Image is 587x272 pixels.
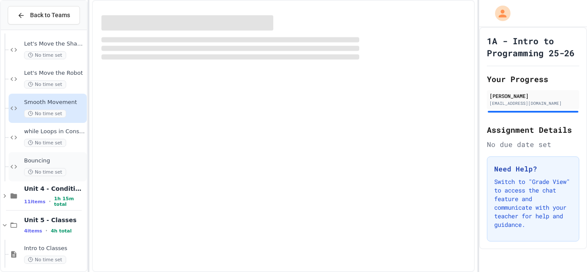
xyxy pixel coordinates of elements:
[24,70,85,77] span: Let's Move the Robot
[24,216,85,224] span: Unit 5 - Classes
[30,11,70,20] span: Back to Teams
[487,73,579,85] h2: Your Progress
[24,128,85,135] span: while Loops in Console
[24,110,66,118] span: No time set
[54,196,85,207] span: 1h 15m total
[24,157,85,165] span: Bouncing
[24,99,85,106] span: Smooth Movement
[24,256,66,264] span: No time set
[24,168,66,176] span: No time set
[24,139,66,147] span: No time set
[46,227,47,234] span: •
[486,3,513,23] div: My Account
[487,35,579,59] h1: 1A - Intro to Programming 25-26
[49,198,51,205] span: •
[24,80,66,89] span: No time set
[494,164,572,174] h3: Need Help?
[24,199,46,205] span: 11 items
[489,92,577,100] div: [PERSON_NAME]
[487,139,579,150] div: No due date set
[24,51,66,59] span: No time set
[24,185,85,193] span: Unit 4 - Conditionals and while Loops
[494,177,572,229] p: Switch to "Grade View" to access the chat feature and communicate with your teacher for help and ...
[487,124,579,136] h2: Assignment Details
[489,100,577,107] div: [EMAIL_ADDRESS][DOMAIN_NAME]
[8,6,80,24] button: Back to Teams
[24,245,85,252] span: Intro to Classes
[24,40,85,48] span: Let's Move the Shapes
[51,228,72,234] span: 4h total
[24,228,42,234] span: 4 items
